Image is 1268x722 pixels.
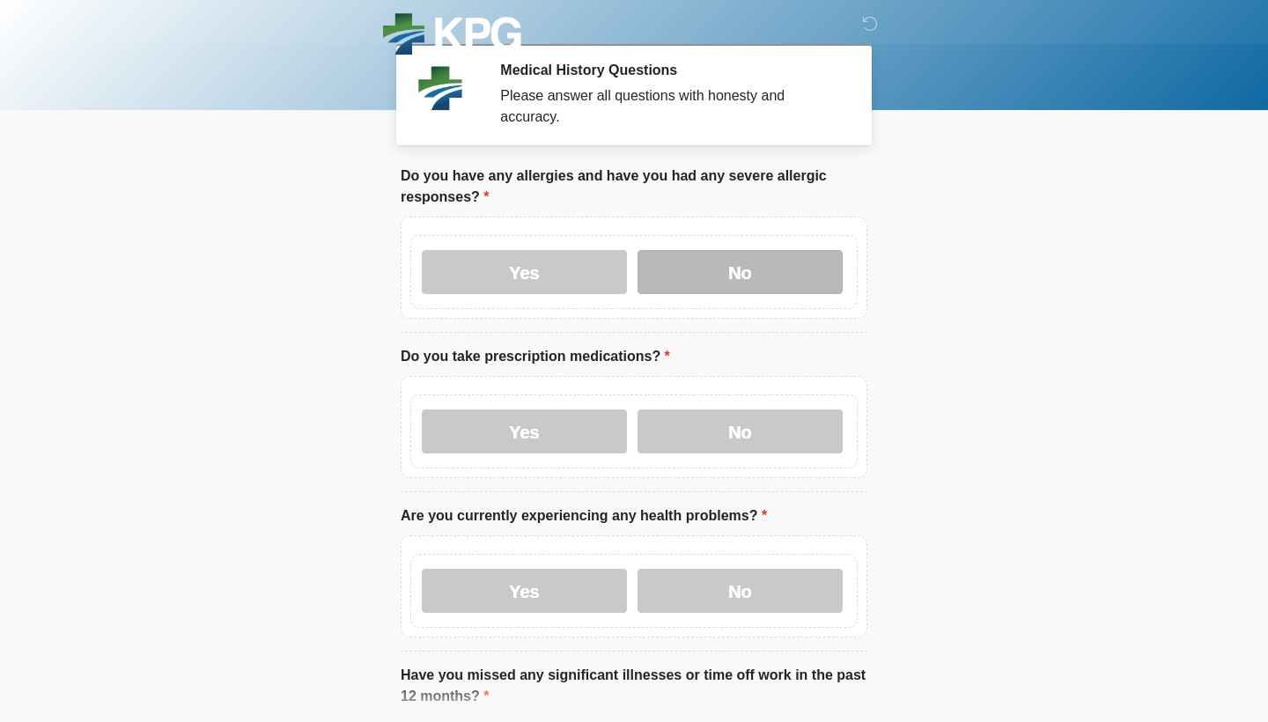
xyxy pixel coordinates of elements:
[500,85,841,128] div: Please answer all questions with honesty and accuracy.
[414,62,467,114] img: Agent Avatar
[638,569,843,613] label: No
[422,250,627,294] label: Yes
[638,409,843,453] label: No
[401,346,670,367] label: Do you take prescription medications?
[401,166,867,208] label: Do you have any allergies and have you had any severe allergic responses?
[401,505,767,527] label: Are you currently experiencing any health problems?
[422,409,627,453] label: Yes
[383,13,521,60] img: KPG Healthcare Logo
[401,665,867,707] label: Have you missed any significant illnesses or time off work in the past 12 months?
[638,250,843,294] label: No
[422,569,627,613] label: Yes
